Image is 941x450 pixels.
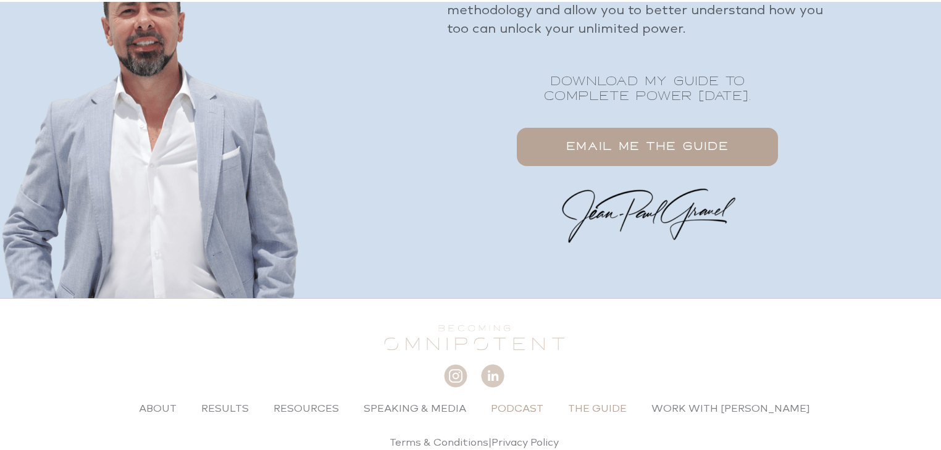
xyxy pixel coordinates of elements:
a: Resources [261,393,351,421]
a: Results [189,393,261,421]
a: Work with [PERSON_NAME] [639,393,822,421]
a: Speaking & Media [351,393,479,421]
a: Privacy Policy [491,435,559,446]
a: Terms & Conditions [390,435,488,446]
nav: Menu [91,393,857,421]
a: Podcast [479,393,556,421]
a: About [127,393,189,421]
p: Download MY guide to [447,79,848,80]
p: complete power [DATE]. [447,93,848,95]
a: The Guide [556,393,639,421]
span: EMAIL ME THE GUIDE [566,138,729,152]
p: | [91,433,857,448]
a: EMAIL ME THE GUIDE [517,126,778,164]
